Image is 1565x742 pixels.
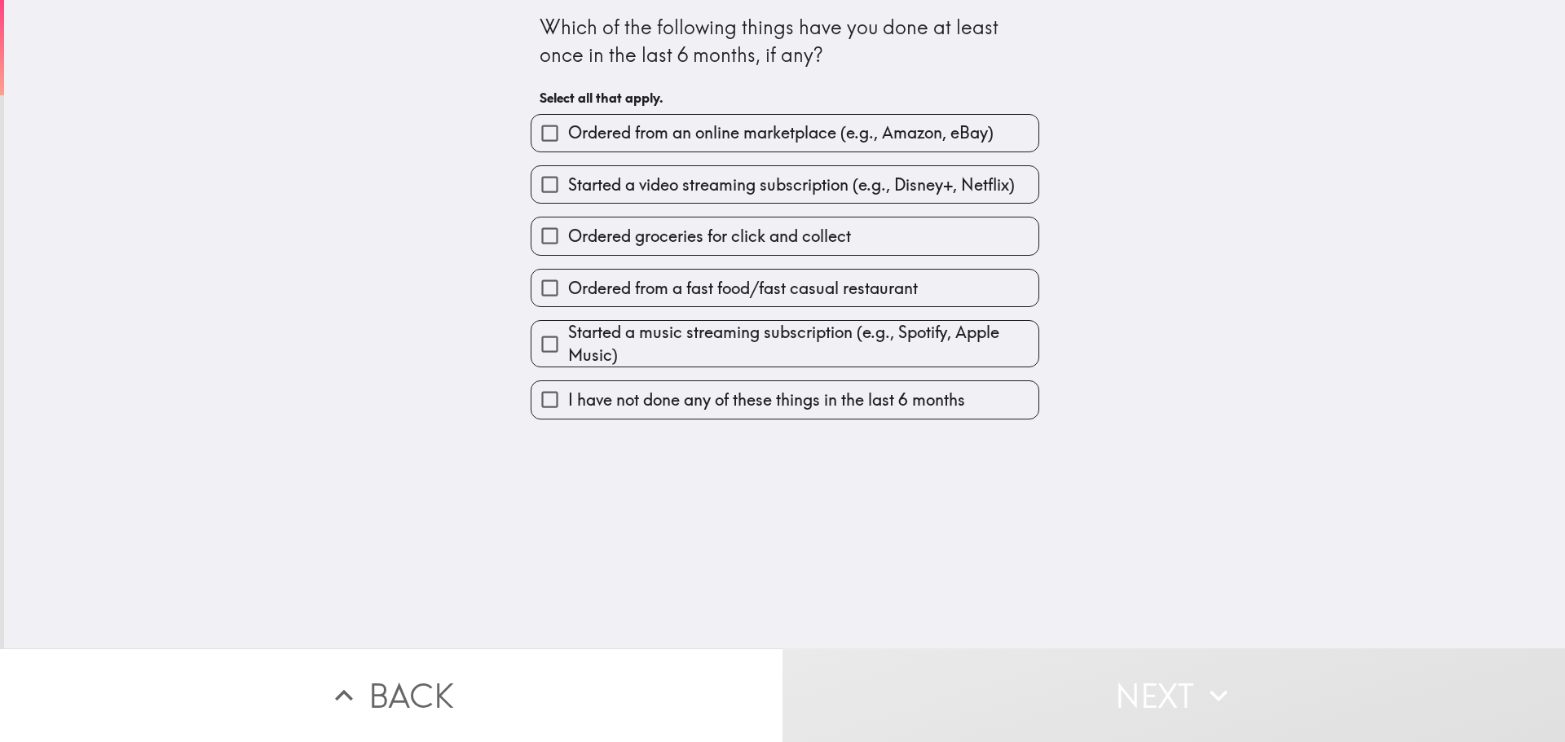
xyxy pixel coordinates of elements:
span: I have not done any of these things in the last 6 months [568,389,965,411]
button: Ordered from an online marketplace (e.g., Amazon, eBay) [531,115,1038,151]
button: Started a music streaming subscription (e.g., Spotify, Apple Music) [531,321,1038,367]
div: Which of the following things have you done at least once in the last 6 months, if any? [540,14,1030,68]
h6: Select all that apply. [540,89,1030,107]
button: Next [782,648,1565,742]
span: Ordered from a fast food/fast casual restaurant [568,277,918,300]
span: Started a music streaming subscription (e.g., Spotify, Apple Music) [568,321,1038,367]
span: Ordered groceries for click and collect [568,225,851,248]
span: Started a video streaming subscription (e.g., Disney+, Netflix) [568,173,1015,196]
span: Ordered from an online marketplace (e.g., Amazon, eBay) [568,121,994,144]
button: Started a video streaming subscription (e.g., Disney+, Netflix) [531,166,1038,203]
button: Ordered from a fast food/fast casual restaurant [531,270,1038,306]
button: I have not done any of these things in the last 6 months [531,381,1038,418]
button: Ordered groceries for click and collect [531,217,1038,254]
